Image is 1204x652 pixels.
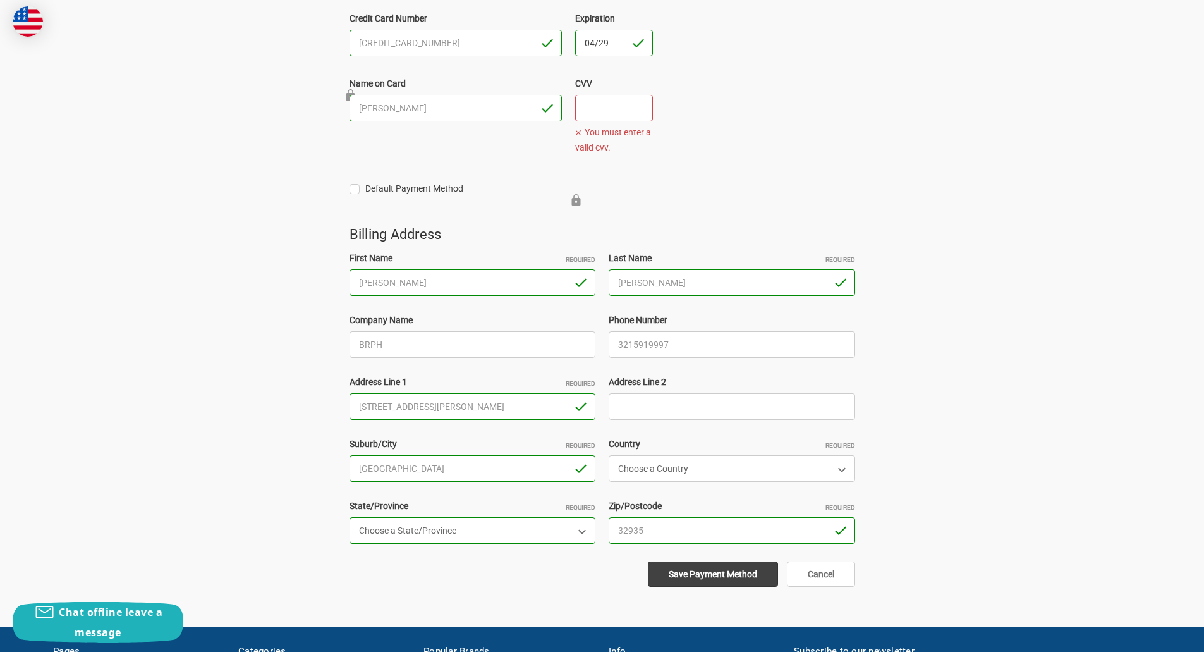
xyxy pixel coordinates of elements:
input: MM/YY [575,30,653,56]
label: First Name [350,252,596,265]
img: duty and tax information for United States [13,6,43,37]
h3: Billing address [350,224,855,245]
span: You must enter a valid cvv. [575,125,653,155]
label: Address Line 1 [350,376,596,389]
label: Default Payment Method [350,182,653,195]
label: Suburb/City [350,438,596,451]
label: Company Name [350,314,596,327]
button: Chat offline leave a message [13,602,183,643]
small: Required [825,255,855,264]
label: Phone Number [609,314,855,327]
small: Required [566,255,595,264]
a: Cancel [787,562,855,587]
label: Last Name [609,252,855,265]
label: Expiration [575,12,653,25]
small: Required [825,503,855,512]
label: Credit Card Number [350,12,562,25]
small: Required [566,379,595,388]
label: Address Line 2 [609,376,855,389]
label: Name on Card [350,77,562,90]
label: CVV [575,77,653,90]
label: Country [609,438,855,451]
small: Required [566,441,595,450]
small: Required [566,503,595,512]
label: Zip/Postcode [609,500,855,513]
iframe: Google Customer Reviews [1100,618,1204,652]
span: Chat offline leave a message [59,605,162,639]
small: Required [825,441,855,450]
label: State/Province [350,500,596,513]
input: Save Payment Method [648,562,778,587]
